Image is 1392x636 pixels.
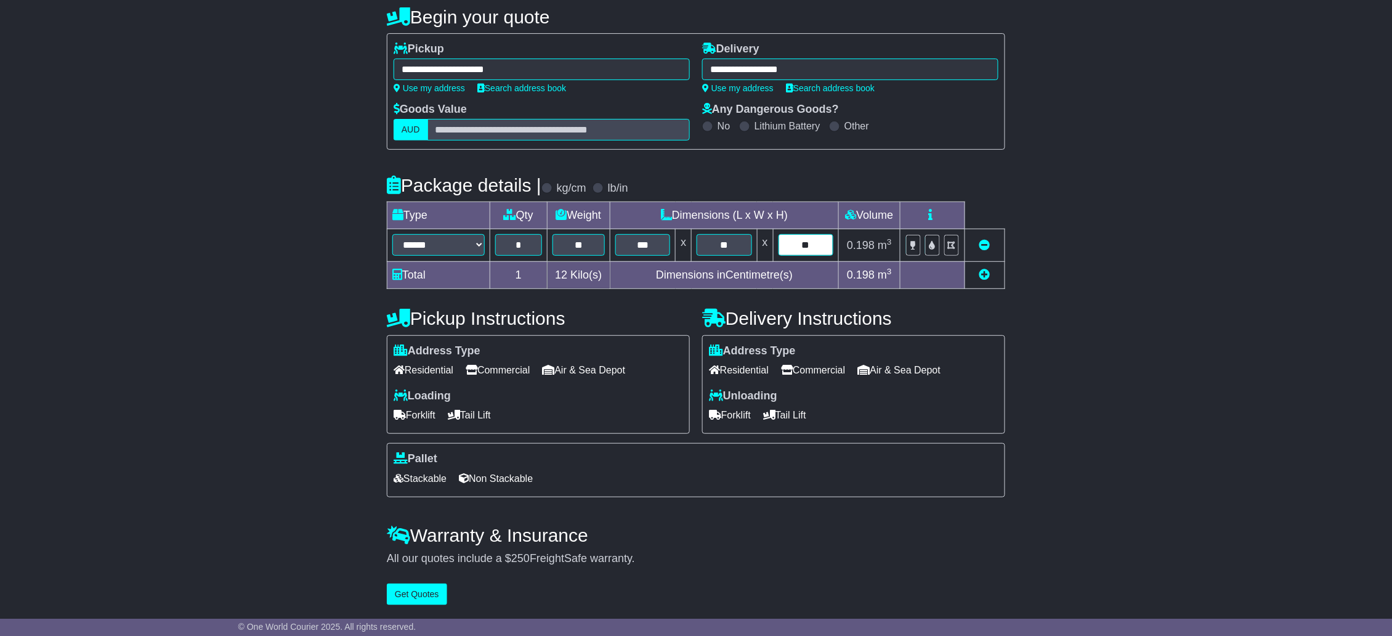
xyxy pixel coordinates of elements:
[702,308,1005,328] h4: Delivery Instructions
[477,83,566,93] a: Search address book
[387,202,490,229] td: Type
[702,103,839,116] label: Any Dangerous Goods?
[979,239,990,251] a: Remove this item
[709,361,769,380] span: Residential
[387,525,1005,545] h4: Warranty & Insurance
[387,584,447,605] button: Get Quotes
[387,261,490,288] td: Total
[490,202,548,229] td: Qty
[757,229,773,261] td: x
[781,361,845,380] span: Commercial
[979,269,990,281] a: Add new item
[858,361,941,380] span: Air & Sea Depot
[394,361,453,380] span: Residential
[238,622,416,632] span: © One World Courier 2025. All rights reserved.
[490,261,548,288] td: 1
[887,237,892,247] sup: 3
[394,406,435,425] span: Forklift
[702,83,774,93] a: Use my address
[610,202,839,229] td: Dimensions (L x W x H)
[610,261,839,288] td: Dimensions in Centimetre(s)
[394,83,465,93] a: Use my address
[608,182,628,195] label: lb/in
[844,120,869,132] label: Other
[459,469,533,488] span: Non Stackable
[511,552,530,565] span: 250
[547,202,610,229] td: Weight
[394,389,451,403] label: Loading
[709,406,751,425] span: Forklift
[709,389,777,403] label: Unloading
[763,406,806,425] span: Tail Lift
[394,43,444,56] label: Pickup
[394,119,428,141] label: AUD
[838,202,900,229] td: Volume
[387,552,1005,566] div: All our quotes include a $ FreightSafe warranty.
[394,452,437,466] label: Pallet
[718,120,730,132] label: No
[555,269,567,281] span: 12
[887,267,892,276] sup: 3
[755,120,820,132] label: Lithium Battery
[878,239,892,251] span: m
[847,239,875,251] span: 0.198
[543,361,626,380] span: Air & Sea Depot
[786,83,875,93] a: Search address book
[387,308,690,328] h4: Pickup Instructions
[387,175,541,195] h4: Package details |
[394,344,480,358] label: Address Type
[878,269,892,281] span: m
[702,43,759,56] label: Delivery
[547,261,610,288] td: Kilo(s)
[709,344,796,358] label: Address Type
[466,361,530,380] span: Commercial
[557,182,586,195] label: kg/cm
[394,469,447,488] span: Stackable
[676,229,692,261] td: x
[394,103,467,116] label: Goods Value
[448,406,491,425] span: Tail Lift
[847,269,875,281] span: 0.198
[387,7,1005,27] h4: Begin your quote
